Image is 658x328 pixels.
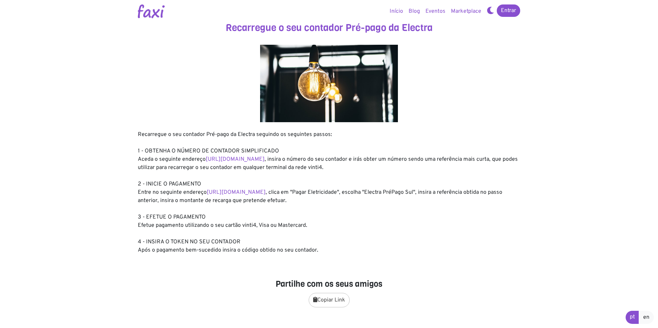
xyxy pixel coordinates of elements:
a: pt [626,311,639,324]
a: Início [387,4,406,18]
h3: Recarregue o seu contador Pré-pago da Electra [138,22,520,34]
a: [URL][DOMAIN_NAME] [206,156,265,163]
a: [URL][DOMAIN_NAME] [207,189,266,196]
a: Blog [406,4,423,18]
a: Marketplace [448,4,484,18]
img: energy.jpg [260,45,398,122]
img: Logotipo Faxi Online [138,4,165,18]
button: Copiar Link [309,293,350,307]
a: Eventos [423,4,448,18]
a: en [639,311,654,324]
h4: Partilhe com os seus amigos [138,279,520,289]
div: Recarregue o seu contador Pré-pago da Electra seguindo os seguintes passos: 1 - OBTENHA O NÚMERO ... [138,130,520,254]
a: Entrar [497,4,520,17]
